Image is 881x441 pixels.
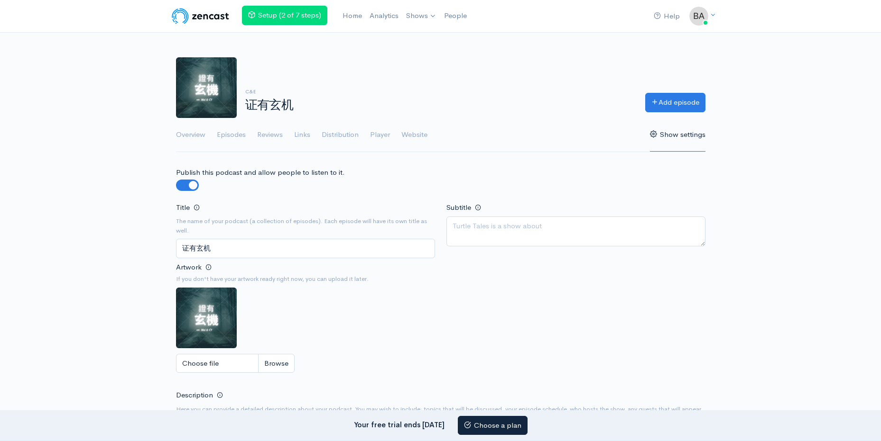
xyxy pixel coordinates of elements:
h1: 证有玄机 [245,99,634,112]
a: Choose a plan [458,416,528,435]
a: Analytics [366,6,402,26]
label: Artwork [176,262,202,273]
label: Publish this podcast and allow people to listen to it. [176,167,345,178]
a: Add episode [645,93,705,112]
a: Home [339,6,366,26]
h6: C&E [245,89,634,94]
small: The name of your podcast (a collection of episodes). Each episode will have its own title as well. [176,216,435,235]
a: Episodes [217,118,246,152]
small: If you don't have your artwork ready right now, you can upload it later. [176,274,435,284]
a: Overview [176,118,205,152]
img: ZenCast Logo [170,7,231,26]
strong: Your free trial ends [DATE] [354,420,445,429]
a: Website [401,118,427,152]
a: Player [370,118,390,152]
label: Subtitle [446,202,471,213]
a: Distribution [322,118,359,152]
label: Description [176,390,213,401]
img: ... [689,7,708,26]
a: Reviews [257,118,283,152]
a: Shows [402,6,440,27]
a: Help [650,6,684,27]
label: Title [176,202,190,213]
a: Links [294,118,310,152]
a: Show settings [650,118,705,152]
a: Setup (2 of 7 steps) [242,6,327,25]
a: People [440,6,471,26]
small: Here you can provide a detailed description about your podcast. You may wish to include: topics t... [176,405,705,423]
input: Turtle Tales [176,239,435,258]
